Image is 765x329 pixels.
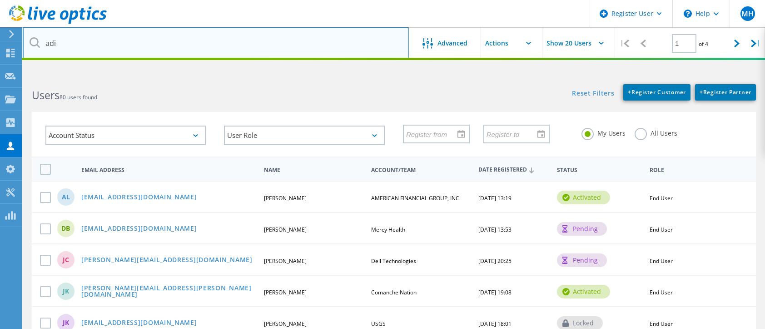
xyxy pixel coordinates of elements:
span: End User [650,194,673,202]
a: [PERSON_NAME][EMAIL_ADDRESS][DOMAIN_NAME] [81,257,253,264]
span: [PERSON_NAME] [264,226,307,233]
div: | [746,27,765,60]
span: End User [650,320,673,328]
span: End User [650,289,673,296]
b: + [628,88,631,96]
svg: \n [684,10,692,18]
span: of 4 [699,40,708,48]
span: [PERSON_NAME] [264,320,307,328]
span: [PERSON_NAME] [264,289,307,296]
span: Dell Technologies [371,257,416,265]
span: Comanche Nation [371,289,417,296]
div: pending [557,222,607,236]
a: +Register Customer [623,84,690,101]
span: Advanced [437,40,467,46]
span: [DATE] 18:01 [478,320,512,328]
span: 80 users found [60,93,97,101]
span: [DATE] 19:08 [478,289,512,296]
span: End User [650,257,673,265]
span: End User [650,226,673,233]
a: [EMAIL_ADDRESS][DOMAIN_NAME] [81,319,197,327]
span: [PERSON_NAME] [264,194,307,202]
label: All Users [635,128,677,137]
a: Live Optics Dashboard [9,19,107,25]
a: Reset Filters [572,90,614,98]
span: Account/Team [371,167,471,173]
span: [DATE] 13:19 [478,194,512,202]
a: +Register Partner [695,84,756,101]
span: [PERSON_NAME] [264,257,307,265]
input: Search users by name, email, company, etc. [23,27,409,59]
b: Users [32,88,60,102]
span: DB [61,225,70,232]
a: [EMAIL_ADDRESS][DOMAIN_NAME] [81,225,197,233]
div: User Role [224,126,384,145]
div: activated [557,191,610,204]
a: [PERSON_NAME][EMAIL_ADDRESS][PERSON_NAME][DOMAIN_NAME] [81,285,256,299]
div: | [615,27,634,60]
span: jC [63,257,69,263]
span: MH [741,10,754,17]
span: Register Customer [628,88,686,96]
input: Register from [404,125,462,142]
span: JK [63,288,69,294]
span: JK [63,319,69,326]
span: Mercy Health [371,226,405,233]
span: Name [264,167,363,173]
span: Email Address [81,167,256,173]
span: Role [650,167,742,173]
span: [DATE] 13:53 [478,226,512,233]
span: Date Registered [478,167,549,173]
div: activated [557,285,610,299]
input: Register to [484,125,543,142]
span: Status [557,167,642,173]
label: My Users [581,128,626,137]
a: [EMAIL_ADDRESS][DOMAIN_NAME] [81,194,197,202]
b: + [700,88,703,96]
span: USGS [371,320,386,328]
div: Account Status [45,126,206,145]
span: Register Partner [700,88,751,96]
span: AL [62,194,70,200]
div: pending [557,253,607,267]
span: AMERICAN FINANCIAL GROUP, INC [371,194,459,202]
span: [DATE] 20:25 [478,257,512,265]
